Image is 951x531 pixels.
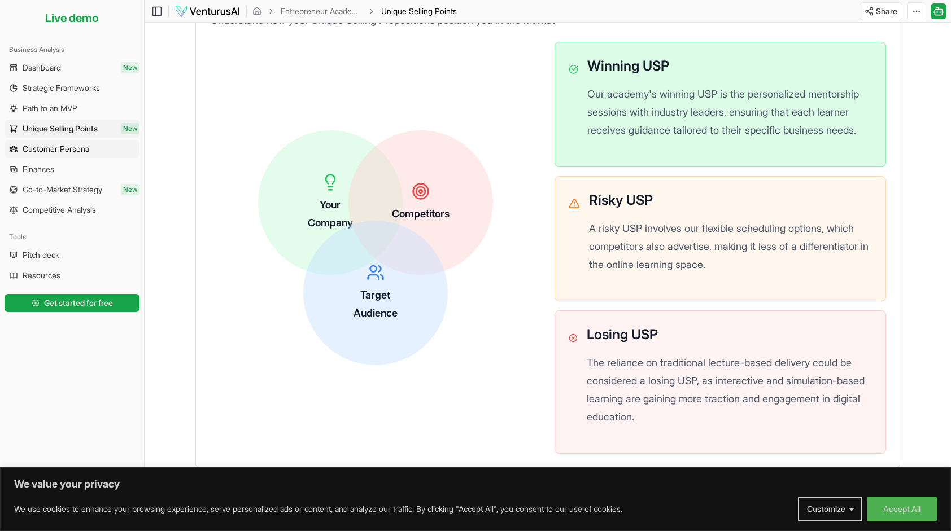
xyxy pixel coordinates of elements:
span: Your Company [308,199,353,229]
a: Resources [5,266,139,284]
span: Competitive Analysis [23,204,96,216]
span: Resources [23,270,60,281]
button: Customize [798,497,862,521]
span: Path to an MVP [23,103,77,114]
button: Accept All [867,497,937,521]
a: Go-to-Market StrategyNew [5,181,139,199]
span: Unique Selling Points [381,6,457,16]
span: Go-to-Market Strategy [23,184,102,195]
a: Competitive Analysis [5,201,139,219]
span: Pitch deck [23,249,59,261]
p: The reliance on traditional lecture-based delivery could be considered a losing USP, as interacti... [587,354,872,426]
nav: breadcrumb [252,6,457,17]
h3: Risky USP [589,190,872,210]
span: Dashboard [23,62,61,73]
span: Customer Persona [23,143,89,155]
div: Business Analysis [5,41,139,59]
span: Strategic Frameworks [23,82,100,94]
span: Finances [23,164,54,175]
span: New [121,62,139,73]
h3: Winning USP [587,56,872,76]
span: New [121,123,139,134]
span: Target Audience [354,289,398,319]
a: Finances [5,160,139,178]
button: Share [860,2,902,20]
div: Tools [5,228,139,246]
a: Entrepreneur Academy [281,6,362,17]
p: Our academy's winning USP is the personalized mentorship sessions with industry leaders, ensuring... [587,85,872,139]
span: Competitors [392,208,450,220]
p: We use cookies to enhance your browsing experience, serve personalized ads or content, and analyz... [14,502,622,516]
a: Customer Persona [5,140,139,158]
a: Strategic Frameworks [5,79,139,97]
a: Path to an MVP [5,99,139,117]
a: Get started for free [5,292,139,314]
a: DashboardNew [5,59,139,77]
p: A risky USP involves our flexible scheduling options, which competitors also advertise, making it... [589,220,872,274]
p: We value your privacy [14,477,937,491]
span: Unique Selling Points [23,123,98,134]
img: logo [175,5,241,18]
h3: Losing USP [587,324,872,345]
a: Unique Selling PointsNew [5,120,139,138]
span: Unique Selling Points [381,6,457,17]
span: Get started for free [44,297,113,309]
span: Share [876,6,897,17]
button: Get started for free [5,294,139,312]
a: Pitch deck [5,246,139,264]
span: New [121,184,139,195]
